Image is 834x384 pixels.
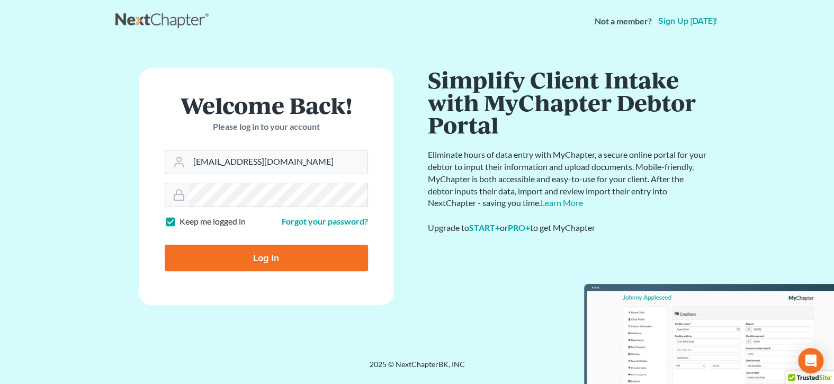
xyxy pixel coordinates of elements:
[798,348,823,373] div: Open Intercom Messenger
[428,149,709,209] p: Eliminate hours of data entry with MyChapter, a secure online portal for your debtor to input the...
[165,121,368,133] p: Please log in to your account
[595,15,652,28] strong: Not a member?
[428,68,709,136] h1: Simplify Client Intake with MyChapter Debtor Portal
[165,245,368,271] input: Log In
[189,150,367,174] input: Email Address
[541,198,583,208] a: Learn More
[180,216,246,228] label: Keep me logged in
[428,222,709,234] div: Upgrade to or to get MyChapter
[115,359,719,378] div: 2025 © NextChapterBK, INC
[282,216,368,226] a: Forgot your password?
[469,222,500,233] a: START+
[165,94,368,117] h1: Welcome Back!
[508,222,530,233] a: PRO+
[656,17,719,25] a: Sign up [DATE]!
